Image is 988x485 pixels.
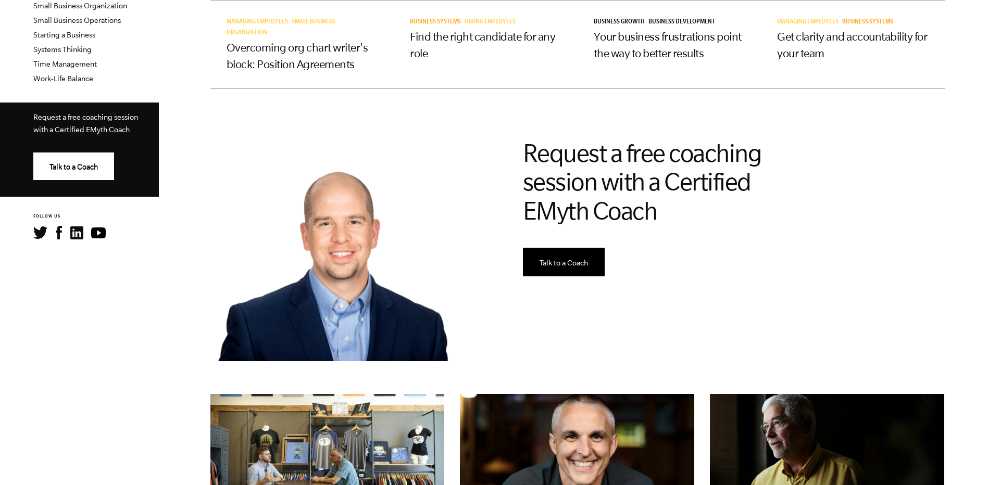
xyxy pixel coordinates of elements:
[33,45,92,54] a: Systems Thinking
[33,16,121,24] a: Small Business Operations
[227,19,335,37] a: Small Business Organization
[523,248,605,276] a: Talk to a Coach
[91,227,106,238] img: YouTube
[33,213,159,220] h6: FOLLOW US
[842,19,897,26] a: Business Systems
[594,19,645,26] span: Business Growth
[648,19,715,26] span: Business Development
[33,2,127,10] a: Small Business Organization
[465,19,519,26] a: Hiring Employees
[33,226,47,239] img: Twitter
[33,152,114,180] a: Talk to a Coach
[594,19,648,26] a: Business Growth
[648,19,719,26] a: Business Development
[33,60,97,68] a: Time Management
[33,31,95,39] a: Starting a Business
[70,226,83,239] img: LinkedIn
[936,435,988,485] iframe: Chat Widget
[465,19,516,26] span: Hiring Employees
[523,139,794,225] h2: Request a free coaching session with a Certified EMyth Coach
[842,19,893,26] span: Business Systems
[56,226,62,239] img: Facebook
[33,111,142,136] p: Request a free coaching session with a Certified EMyth Coach
[210,139,457,361] img: Smart Business Coach
[410,30,555,59] a: Find the right candidate for any role
[33,74,93,83] a: Work-Life Balance
[410,19,461,26] span: Business Systems
[227,19,292,26] a: Managing Employees
[227,19,288,26] span: Managing Employees
[227,41,368,70] a: Overcoming org chart writer's block: Position Agreements
[777,19,839,26] span: Managing Employees
[594,30,742,59] a: Your business frustrations point the way to better results
[540,259,588,267] span: Talk to a Coach
[777,19,842,26] a: Managing Employees
[49,163,98,171] span: Talk to a Coach
[410,19,465,26] a: Business Systems
[777,30,927,59] a: Get clarity and accountability for your team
